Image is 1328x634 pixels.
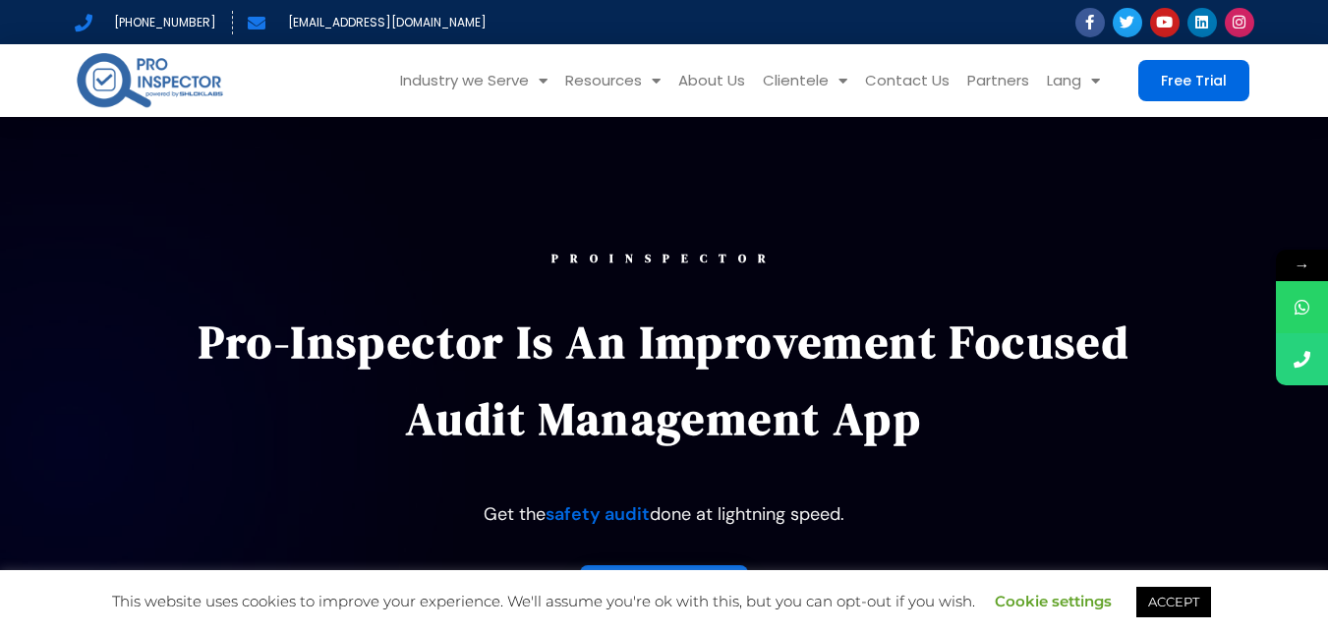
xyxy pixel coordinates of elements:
[546,502,650,526] a: safety audit
[283,11,487,34] span: [EMAIL_ADDRESS][DOMAIN_NAME]
[170,496,1159,532] p: Get the done at lightning speed.
[170,253,1159,264] div: PROINSPECTOR
[256,44,1109,117] nav: Menu
[556,44,669,117] a: Resources
[958,44,1038,117] a: Partners
[391,44,556,117] a: Industry we Serve
[112,592,1216,610] span: This website uses cookies to improve your experience. We'll assume you're ok with this, but you c...
[1136,587,1211,617] a: ACCEPT
[170,304,1159,457] p: Pro-Inspector is an improvement focused audit management app
[75,49,225,111] img: pro-inspector-logo
[1161,74,1227,87] span: Free Trial
[109,11,216,34] span: [PHONE_NUMBER]
[1038,44,1109,117] a: Lang
[669,44,754,117] a: About Us
[580,565,748,615] a: Book a demo
[995,592,1112,610] a: Cookie settings
[1138,60,1249,101] a: Free Trial
[856,44,958,117] a: Contact Us
[1276,250,1328,281] span: →
[754,44,856,117] a: Clientele
[248,11,487,34] a: [EMAIL_ADDRESS][DOMAIN_NAME]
